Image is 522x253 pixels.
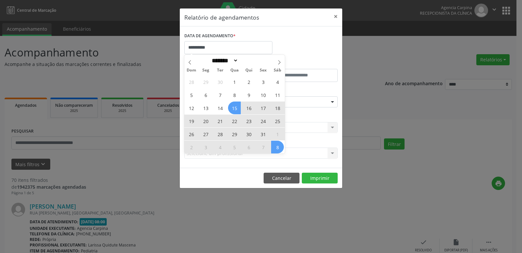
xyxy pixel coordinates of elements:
button: Imprimir [302,173,338,184]
span: Outubro 21, 2025 [214,115,226,127]
span: Outubro 17, 2025 [257,102,269,114]
span: Outubro 20, 2025 [199,115,212,127]
span: Outubro 19, 2025 [185,115,198,127]
span: Outubro 11, 2025 [271,88,284,101]
span: Outubro 12, 2025 [185,102,198,114]
label: ATÉ [263,59,338,69]
span: Outubro 14, 2025 [214,102,226,114]
span: Sáb [270,68,285,72]
span: Novembro 7, 2025 [257,141,269,153]
span: Outubro 23, 2025 [242,115,255,127]
span: Outubro 4, 2025 [271,75,284,88]
span: Sex [256,68,270,72]
span: Setembro 28, 2025 [185,75,198,88]
span: Outubro 26, 2025 [185,128,198,140]
span: Setembro 30, 2025 [214,75,226,88]
span: Setembro 29, 2025 [199,75,212,88]
span: Novembro 1, 2025 [271,128,284,140]
span: Novembro 3, 2025 [199,141,212,153]
span: Dom [184,68,199,72]
span: Seg [199,68,213,72]
span: Novembro 4, 2025 [214,141,226,153]
span: Outubro 22, 2025 [228,115,241,127]
span: Outubro 29, 2025 [228,128,241,140]
span: Outubro 25, 2025 [271,115,284,127]
span: Outubro 8, 2025 [228,88,241,101]
button: Close [329,8,342,24]
span: Outubro 6, 2025 [199,88,212,101]
span: Qua [227,68,242,72]
span: Novembro 2, 2025 [185,141,198,153]
span: Outubro 27, 2025 [199,128,212,140]
span: Outubro 30, 2025 [242,128,255,140]
button: Cancelar [264,173,299,184]
span: Novembro 8, 2025 [271,141,284,153]
span: Outubro 5, 2025 [185,88,198,101]
span: Outubro 28, 2025 [214,128,226,140]
span: Outubro 31, 2025 [257,128,269,140]
span: Qui [242,68,256,72]
span: Novembro 6, 2025 [242,141,255,153]
span: Outubro 7, 2025 [214,88,226,101]
span: Outubro 18, 2025 [271,102,284,114]
span: Outubro 13, 2025 [199,102,212,114]
span: Novembro 5, 2025 [228,141,241,153]
span: Outubro 10, 2025 [257,88,269,101]
span: Ter [213,68,227,72]
span: Outubro 24, 2025 [257,115,269,127]
span: Outubro 9, 2025 [242,88,255,101]
span: Outubro 15, 2025 [228,102,241,114]
select: Month [209,57,238,64]
span: Outubro 2, 2025 [242,75,255,88]
label: DATA DE AGENDAMENTO [184,31,236,41]
input: Year [238,57,260,64]
h5: Relatório de agendamentos [184,13,259,22]
span: Outubro 3, 2025 [257,75,269,88]
span: Outubro 1, 2025 [228,75,241,88]
span: Outubro 16, 2025 [242,102,255,114]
